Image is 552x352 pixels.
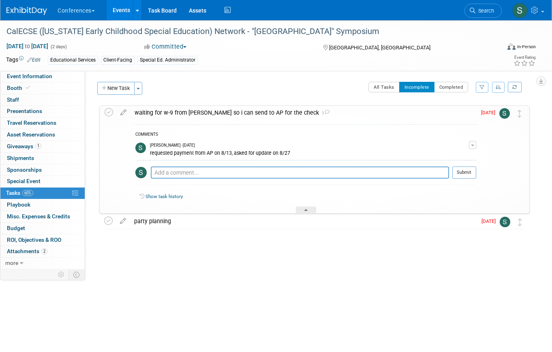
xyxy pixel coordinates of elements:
[26,85,30,90] i: Booth reservation complete
[368,82,400,92] button: All Tasks
[475,8,494,14] span: Search
[499,108,510,119] img: Sophie Buffo
[6,43,49,50] span: [DATE] [DATE]
[508,82,522,92] a: Refresh
[131,106,476,119] div: waiting for w-9 from [PERSON_NAME] so i can send to AP for the check
[68,269,85,280] td: Toggle Event Tabs
[27,57,41,63] a: Edit
[0,235,85,246] a: ROI, Objectives & ROO
[0,117,85,129] a: Travel Reservations
[452,166,476,179] button: Submit
[0,199,85,211] a: Playbook
[518,218,522,226] i: Move task
[7,108,42,114] span: Presentations
[50,44,67,49] span: (2 days)
[145,194,183,199] a: Show task history
[130,214,477,228] div: party planning
[7,213,70,220] span: Misc. Expenses & Credits
[6,7,47,15] img: ExhibitDay
[481,218,500,224] span: [DATE]
[0,106,85,117] a: Presentations
[150,143,195,148] span: [PERSON_NAME] - [DATE]
[6,190,33,196] span: Tasks
[513,55,535,60] div: Event Rating
[0,176,85,187] a: Special Event
[7,225,25,231] span: Budget
[0,188,85,199] a: Tasks60%
[0,153,85,164] a: Shipments
[7,85,32,91] span: Booth
[464,4,502,18] a: Search
[24,43,31,49] span: to
[517,44,536,50] div: In-Person
[135,131,476,139] div: COMMENTS
[0,71,85,82] a: Event Information
[7,166,42,173] span: Sponsorships
[434,82,469,92] button: Completed
[512,3,528,18] img: Sophie Buffo
[0,94,85,106] a: Staff
[116,109,131,116] a: edit
[0,246,85,257] a: Attachments2
[0,223,85,234] a: Budget
[0,258,85,269] a: more
[97,82,135,95] button: New Task
[141,43,190,51] button: Committed
[48,56,98,64] div: Educational Services
[4,24,491,39] div: CalECSE ([US_STATE] Early Childhood Special Education) Network - "[GEOGRAPHIC_DATA]" Symposium
[41,248,47,254] span: 2
[7,96,19,103] span: Staff
[481,110,499,115] span: [DATE]
[54,269,68,280] td: Personalize Event Tab Strip
[0,141,85,152] a: Giveaways1
[7,248,47,254] span: Attachments
[7,237,61,243] span: ROI, Objectives & ROO
[7,143,41,149] span: Giveaways
[0,211,85,222] a: Misc. Expenses & Credits
[22,190,33,196] span: 60%
[500,217,510,227] img: Sophie Buffo
[0,164,85,176] a: Sponsorships
[319,111,329,116] span: 1
[518,110,522,117] i: Move task
[7,178,41,184] span: Special Event
[35,143,41,149] span: 1
[137,56,198,64] div: Special Ed. Administrator
[399,82,434,92] button: Incomplete
[0,83,85,94] a: Booth
[101,56,135,64] div: Client-Facing
[329,45,430,51] span: [GEOGRAPHIC_DATA], [GEOGRAPHIC_DATA]
[150,149,469,156] div: requested payment from AP on 8/13, asked for update on 8/27
[0,129,85,141] a: Asset Reservations
[458,42,536,54] div: Event Format
[7,119,56,126] span: Travel Reservations
[7,73,52,79] span: Event Information
[6,55,41,65] td: Tags
[7,155,34,161] span: Shipments
[7,201,30,208] span: Playbook
[507,43,516,50] img: Format-Inperson.png
[116,218,130,225] a: edit
[7,131,55,138] span: Asset Reservations
[5,260,18,266] span: more
[135,143,146,153] img: Sophie Buffo
[135,167,147,178] img: Sophie Buffo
